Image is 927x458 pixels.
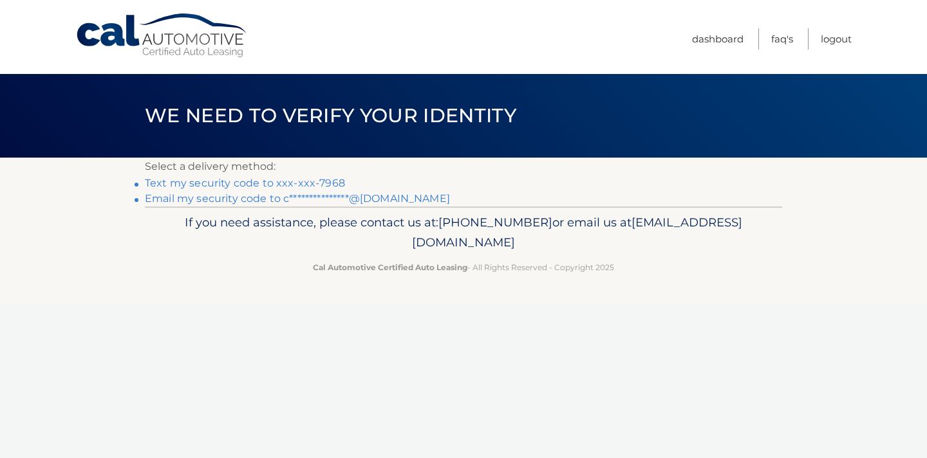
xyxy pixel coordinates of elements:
strong: Cal Automotive Certified Auto Leasing [313,262,467,272]
a: Logout [821,28,852,50]
p: Select a delivery method: [145,158,782,176]
a: FAQ's [771,28,793,50]
span: We need to verify your identity [145,104,516,127]
span: [PHONE_NUMBER] [438,215,552,230]
a: Text my security code to xxx-xxx-7968 [145,177,345,189]
p: If you need assistance, please contact us at: or email us at [153,212,774,253]
a: Cal Automotive [75,13,249,59]
a: Dashboard [692,28,744,50]
p: - All Rights Reserved - Copyright 2025 [153,261,774,274]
